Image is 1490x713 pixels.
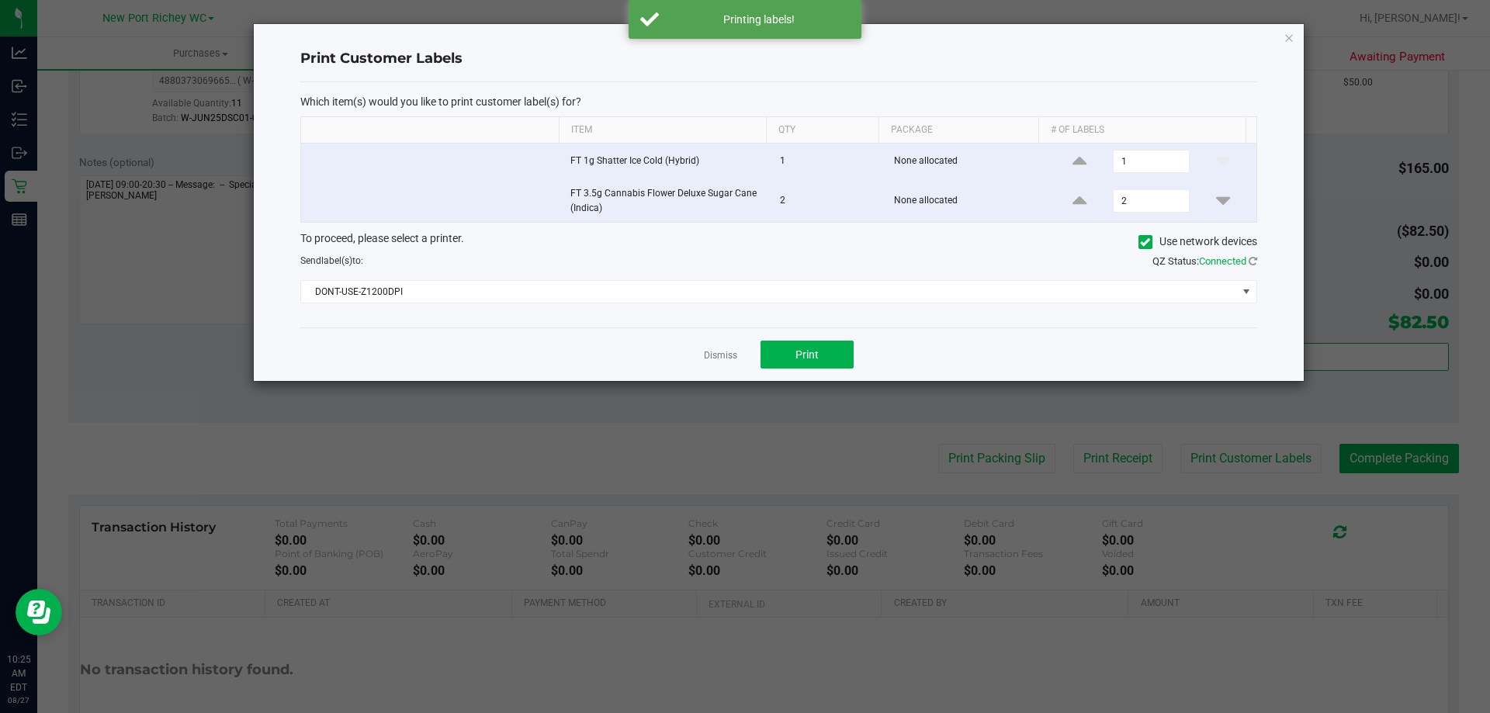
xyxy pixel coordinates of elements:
[300,255,363,266] span: Send to:
[559,117,766,144] th: Item
[704,349,737,362] a: Dismiss
[885,144,1047,180] td: None allocated
[289,230,1269,254] div: To proceed, please select a printer.
[1038,117,1246,144] th: # of labels
[1138,234,1257,250] label: Use network devices
[300,95,1257,109] p: Which item(s) would you like to print customer label(s) for?
[795,348,819,361] span: Print
[301,281,1237,303] span: DONT-USE-Z1200DPI
[766,117,878,144] th: Qty
[667,12,850,27] div: Printing labels!
[16,589,62,635] iframe: Resource center
[300,49,1257,69] h4: Print Customer Labels
[761,341,854,369] button: Print
[771,180,885,222] td: 2
[878,117,1038,144] th: Package
[561,144,771,180] td: FT 1g Shatter Ice Cold (Hybrid)
[561,180,771,222] td: FT 3.5g Cannabis Flower Deluxe Sugar Cane (Indica)
[885,180,1047,222] td: None allocated
[321,255,352,266] span: label(s)
[1152,255,1257,267] span: QZ Status:
[771,144,885,180] td: 1
[1199,255,1246,267] span: Connected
